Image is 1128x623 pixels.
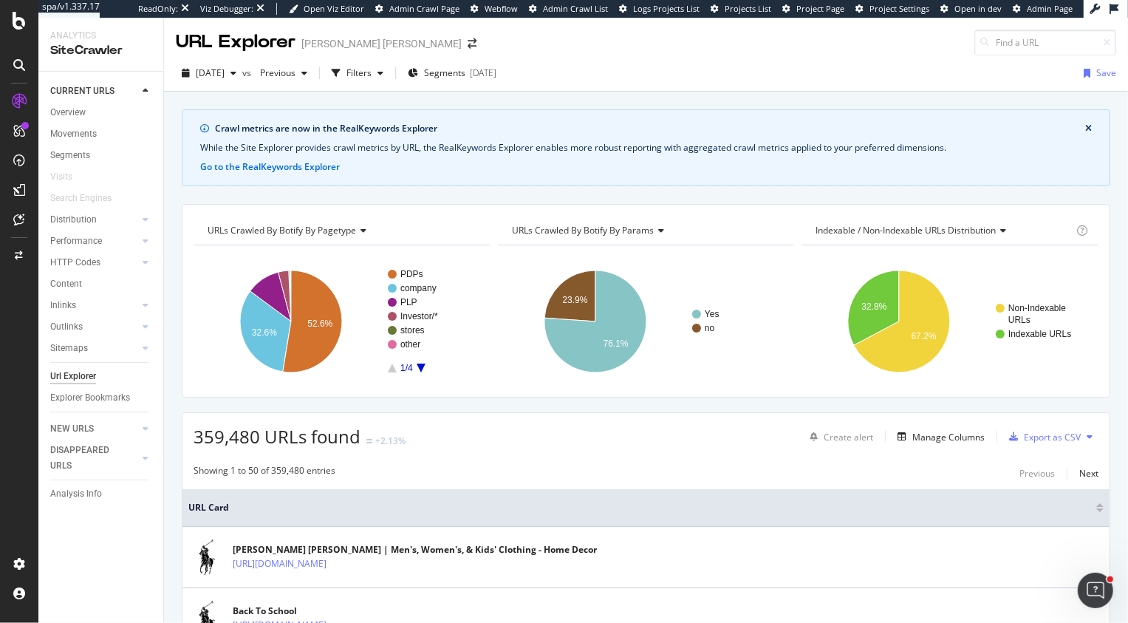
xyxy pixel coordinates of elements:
[188,501,1093,514] span: URL Card
[50,105,153,120] a: Overview
[1008,315,1030,325] text: URLs
[1096,67,1116,79] div: Save
[50,298,138,313] a: Inlinks
[200,141,1092,154] div: While the Site Explorer provides crawl metrics by URL, the RealKeywords Explorer enables more rob...
[50,298,76,313] div: Inlinks
[498,257,795,386] svg: A chart.
[375,435,406,447] div: +2.13%
[1003,425,1081,449] button: Export as CSV
[375,3,459,15] a: Admin Crawl Page
[400,339,420,350] text: other
[619,3,700,15] a: Logs Projects List
[50,84,114,99] div: CURRENT URLS
[1013,3,1073,15] a: Admin Page
[50,126,153,142] a: Movements
[326,61,389,85] button: Filters
[862,302,887,312] text: 32.8%
[400,269,423,279] text: PDPs
[176,30,295,55] div: URL Explorer
[50,390,130,406] div: Explorer Bookmarks
[389,3,459,14] span: Admin Crawl Page
[711,3,771,15] a: Projects List
[138,3,178,15] div: ReadOnly:
[50,486,102,502] div: Analysis Info
[50,191,126,206] a: Search Engines
[50,443,125,474] div: DISAPPEARED URLS
[50,369,96,384] div: Url Explorer
[50,148,153,163] a: Segments
[485,3,518,14] span: Webflow
[509,219,782,242] h4: URLs Crawled By Botify By params
[50,341,138,356] a: Sitemaps
[50,212,97,228] div: Distribution
[182,109,1110,186] div: info banner
[529,3,608,15] a: Admin Crawl List
[400,297,417,307] text: PLP
[233,556,327,571] a: [URL][DOMAIN_NAME]
[912,331,937,341] text: 67.2%
[855,3,929,15] a: Project Settings
[1079,464,1098,482] button: Next
[813,219,1073,242] h4: Indexable / Non-Indexable URLs Distribution
[816,224,996,236] span: Indexable / Non-Indexable URLs distribution
[468,38,476,49] div: arrow-right-arrow-left
[402,61,502,85] button: Segments[DATE]
[176,61,242,85] button: [DATE]
[796,3,844,14] span: Project Page
[205,219,477,242] h4: URLs Crawled By Botify By pagetype
[301,36,462,51] div: [PERSON_NAME] [PERSON_NAME]
[50,369,153,384] a: Url Explorer
[1027,3,1073,14] span: Admin Page
[50,169,87,185] a: Visits
[869,3,929,14] span: Project Settings
[804,425,873,449] button: Create alert
[50,276,153,292] a: Content
[254,67,295,79] span: Previous
[824,431,873,443] div: Create alert
[603,338,628,349] text: 76.1%
[50,443,138,474] a: DISAPPEARED URLS
[50,42,151,59] div: SiteCrawler
[50,126,97,142] div: Movements
[196,67,225,79] span: 2025 Jul. 21st
[50,255,100,270] div: HTTP Codes
[400,363,413,373] text: 1/4
[194,257,490,386] div: A chart.
[50,319,138,335] a: Outlinks
[233,543,597,556] div: [PERSON_NAME] [PERSON_NAME] | Men's, Women's, & Kids' Clothing - Home Decor
[242,67,254,79] span: vs
[50,191,112,206] div: Search Engines
[50,30,151,42] div: Analytics
[194,464,335,482] div: Showing 1 to 50 of 359,480 entries
[782,3,844,15] a: Project Page
[50,169,72,185] div: Visits
[254,61,313,85] button: Previous
[304,3,364,14] span: Open Viz Editor
[208,224,356,236] span: URLs Crawled By Botify By pagetype
[1024,431,1081,443] div: Export as CSV
[543,3,608,14] span: Admin Crawl List
[215,122,1085,135] div: Crawl metrics are now in the RealKeywords Explorer
[562,295,587,305] text: 23.9%
[50,421,138,437] a: NEW URLS
[50,105,86,120] div: Overview
[1008,329,1071,339] text: Indexable URLs
[892,428,985,446] button: Manage Columns
[346,67,372,79] div: Filters
[801,257,1098,386] svg: A chart.
[50,212,138,228] a: Distribution
[188,539,225,576] img: main image
[400,325,425,336] text: stores
[194,424,360,449] span: 359,480 URLs found
[940,3,1002,15] a: Open in dev
[1019,464,1055,482] button: Previous
[1079,467,1098,480] div: Next
[974,30,1116,55] input: Find a URL
[50,390,153,406] a: Explorer Bookmarks
[50,421,94,437] div: NEW URLS
[1078,573,1113,608] iframe: Intercom live chat
[50,84,138,99] a: CURRENT URLS
[400,283,437,293] text: company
